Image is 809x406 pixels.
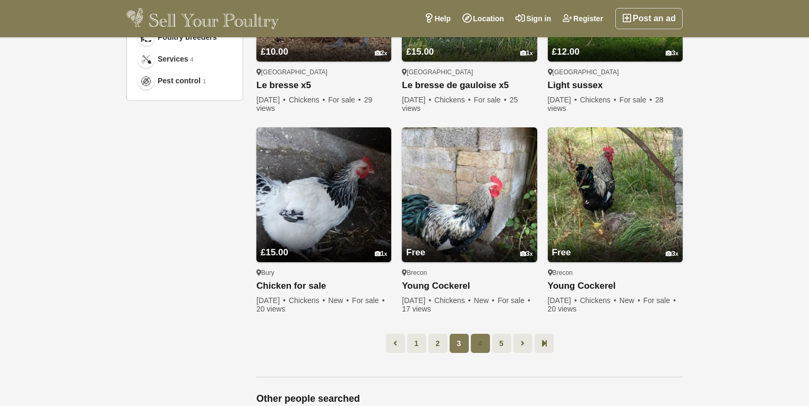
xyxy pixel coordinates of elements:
span: [DATE] [548,96,578,104]
img: Services [141,54,151,65]
span: Chickens [580,296,617,305]
span: 20 views [256,305,285,313]
span: For sale [474,96,507,104]
a: Location [457,8,510,29]
span: Chickens [434,96,472,104]
span: [DATE] [402,296,432,305]
span: Free [406,247,425,257]
a: Pest control Pest control 1 [135,70,234,92]
a: 2 [428,334,447,353]
div: Bury [256,269,391,277]
img: Young Cockerel [402,127,537,262]
img: Young Cockerel [548,127,683,262]
div: 3 [666,250,678,258]
img: Pest control [141,76,151,87]
span: 17 views [402,305,431,313]
a: Free 3 [548,227,683,262]
span: Free [552,247,571,257]
a: Le bresse de gauloise x5 [402,80,537,91]
span: New [328,296,350,305]
a: £10.00 2 [256,27,391,62]
a: Help [418,8,457,29]
a: Free 3 [402,227,537,262]
a: Services Services 4 [135,48,234,70]
div: 1 [520,49,533,57]
span: New [474,296,496,305]
span: £12.00 [552,47,580,57]
a: Le bresse x5 [256,80,391,91]
span: [DATE] [548,296,578,305]
a: Register [557,8,609,29]
span: £10.00 [261,47,288,57]
div: 1 [375,250,388,258]
span: For sale [352,296,385,305]
a: £12.00 3 [548,27,683,62]
div: 2 [375,49,388,57]
a: 1 [407,334,426,353]
span: Chickens [434,296,472,305]
span: 28 views [548,96,664,113]
span: For sale [328,96,362,104]
a: 5 [492,334,511,353]
div: Brecon [548,269,683,277]
span: Services [158,54,188,65]
em: 4 [191,55,194,64]
div: [GEOGRAPHIC_DATA] [256,68,391,76]
div: 3 [666,49,678,57]
span: Chickens [289,96,326,104]
span: Poultry breeders [158,32,217,43]
a: £15.00 1 [256,227,391,262]
span: [DATE] [402,96,432,104]
a: Chicken for sale [256,281,391,292]
a: £15.00 1 [402,27,537,62]
a: Young Cockerel [548,281,683,292]
div: 3 [520,250,533,258]
a: Light sussex [548,80,683,91]
a: Post an ad [615,8,683,29]
span: 29 views [256,96,372,113]
img: Sell Your Poultry [126,8,279,29]
span: £15.00 [406,47,434,57]
span: Chickens [289,296,326,305]
a: 4 [471,334,490,353]
a: Young Cockerel [402,281,537,292]
span: Chickens [580,96,617,104]
span: 3 [450,334,469,353]
span: For sale [643,296,677,305]
span: £15.00 [261,247,288,257]
span: 20 views [548,305,576,313]
img: Poultry breeders [141,32,151,43]
span: For sale [497,296,531,305]
img: Chicken for sale [256,127,391,262]
span: For sale [619,96,653,104]
h2: Other people searched [256,393,683,405]
span: [DATE] [256,296,287,305]
a: Poultry breeders Poultry breeders [135,27,234,48]
div: [GEOGRAPHIC_DATA] [402,68,537,76]
span: New [619,296,641,305]
span: [DATE] [256,96,287,104]
div: [GEOGRAPHIC_DATA] [548,68,683,76]
span: 25 views [402,96,518,113]
em: 1 [203,77,206,86]
div: Brecon [402,269,537,277]
a: Sign in [510,8,557,29]
span: Pest control [158,75,201,87]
